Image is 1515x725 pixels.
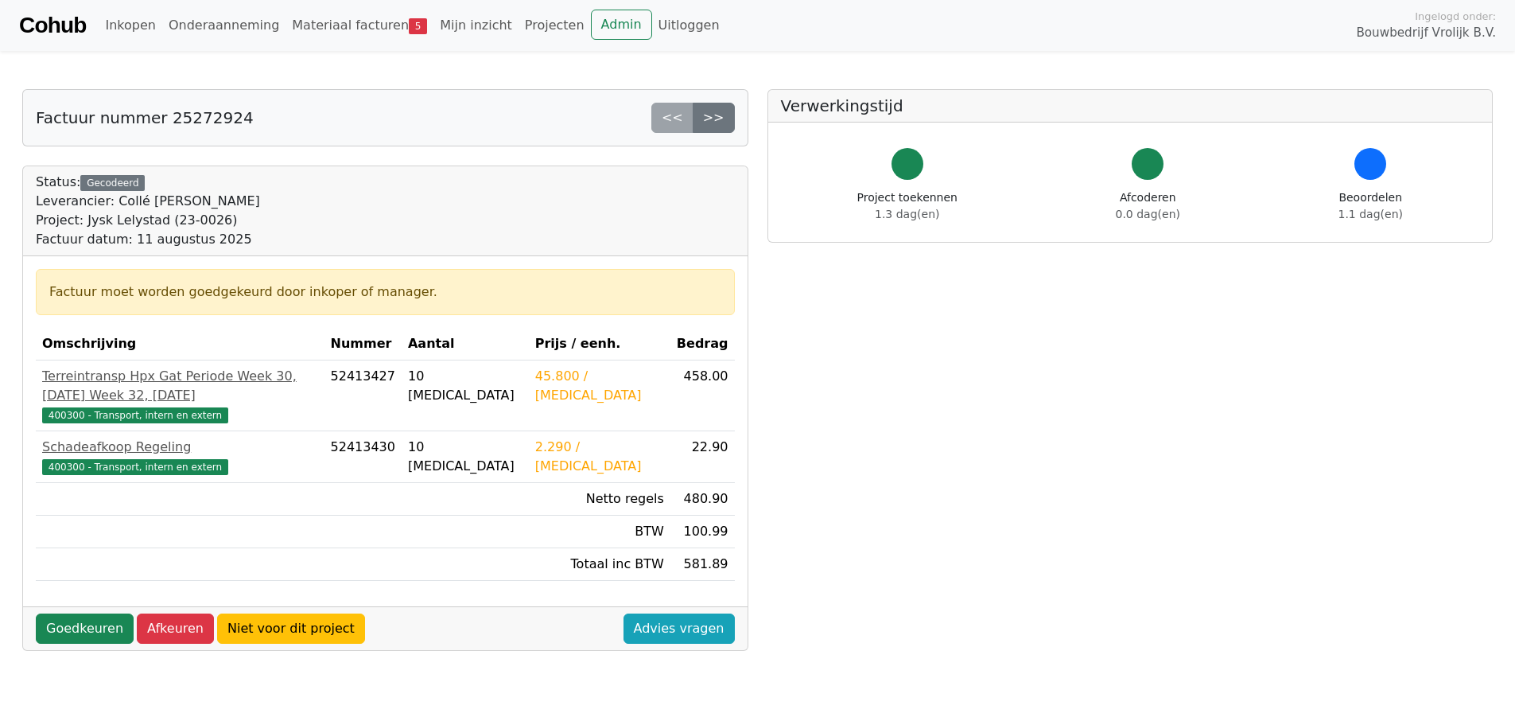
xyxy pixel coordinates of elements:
td: Netto regels [529,483,670,516]
a: Uitloggen [652,10,726,41]
a: Onderaanneming [162,10,286,41]
div: Gecodeerd [80,175,145,191]
a: Terreintransp Hpx Gat Periode Week 30, [DATE] Week 32, [DATE]400300 - Transport, intern en extern [42,367,318,424]
div: Leverancier: Collé [PERSON_NAME] [36,192,260,211]
div: Factuur datum: 11 augustus 2025 [36,230,260,249]
th: Omschrijving [36,328,324,361]
td: 22.90 [670,431,735,483]
div: Status: [36,173,260,249]
div: Afcoderen [1116,189,1180,223]
a: Cohub [19,6,86,45]
div: 10 [MEDICAL_DATA] [408,438,522,476]
span: 1.3 dag(en) [875,208,939,220]
th: Prijs / eenh. [529,328,670,361]
td: 100.99 [670,516,735,548]
span: Ingelogd onder: [1415,9,1496,24]
td: 581.89 [670,548,735,581]
h5: Verwerkingstijd [781,96,1480,115]
span: 400300 - Transport, intern en extern [42,459,228,475]
td: 52413430 [324,431,402,483]
a: Materiaal facturen5 [286,10,433,41]
span: 5 [409,18,427,34]
div: Terreintransp Hpx Gat Periode Week 30, [DATE] Week 32, [DATE] [42,367,318,405]
a: >> [693,103,735,133]
th: Nummer [324,328,402,361]
a: Admin [591,10,652,40]
div: Schadeafkoop Regeling [42,438,318,457]
div: Factuur moet worden goedgekeurd door inkoper of manager. [49,283,721,302]
a: Schadeafkoop Regeling400300 - Transport, intern en extern [42,438,318,476]
span: 1.1 dag(en) [1338,208,1403,220]
span: 0.0 dag(en) [1116,208,1180,220]
th: Aantal [402,328,529,361]
th: Bedrag [670,328,735,361]
td: 458.00 [670,361,735,431]
div: 45.800 / [MEDICAL_DATA] [535,367,664,405]
a: Projecten [519,10,591,41]
div: Project: Jysk Lelystad (23-0026) [36,211,260,230]
td: 52413427 [324,361,402,431]
a: Goedkeuren [36,614,134,644]
h5: Factuur nummer 25272924 [36,108,254,127]
td: Totaal inc BTW [529,548,670,581]
td: 480.90 [670,483,735,516]
div: 2.290 / [MEDICAL_DATA] [535,438,664,476]
div: Project toekennen [857,189,958,223]
span: Bouwbedrijf Vrolijk B.V. [1356,24,1496,42]
div: Beoordelen [1338,189,1403,223]
a: Mijn inzicht [433,10,519,41]
td: BTW [529,516,670,548]
a: Inkopen [99,10,161,41]
a: Niet voor dit project [217,614,365,644]
div: 10 [MEDICAL_DATA] [408,367,522,405]
a: Afkeuren [137,614,214,644]
span: 400300 - Transport, intern en extern [42,407,228,423]
a: Advies vragen [623,614,735,644]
